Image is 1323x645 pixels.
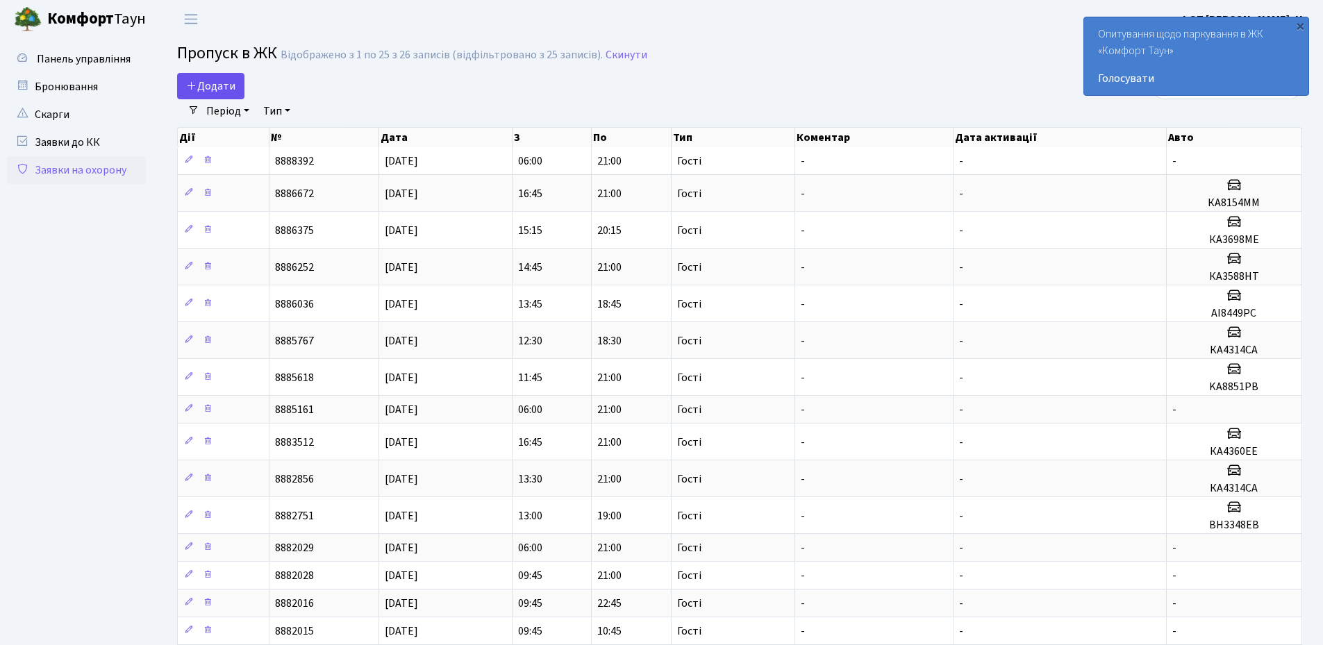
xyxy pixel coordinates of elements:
[258,99,296,123] a: Тип
[959,540,963,555] span: -
[518,333,542,349] span: 12:30
[959,402,963,417] span: -
[14,6,42,33] img: logo.png
[385,260,418,275] span: [DATE]
[959,333,963,349] span: -
[37,51,131,67] span: Панель управління
[1172,540,1176,555] span: -
[597,402,622,417] span: 21:00
[1172,307,1296,320] h5: АІ8449РС
[597,471,622,487] span: 21:00
[597,596,622,611] span: 22:45
[959,435,963,450] span: -
[275,153,314,169] span: 8888392
[385,435,418,450] span: [DATE]
[801,333,805,349] span: -
[518,508,542,523] span: 13:00
[518,568,542,583] span: 09:45
[677,372,701,383] span: Гості
[597,333,622,349] span: 18:30
[597,508,622,523] span: 19:00
[1172,153,1176,169] span: -
[959,223,963,238] span: -
[597,435,622,450] span: 21:00
[1167,128,1302,147] th: Авто
[801,471,805,487] span: -
[677,474,701,485] span: Гості
[597,370,622,385] span: 21:00
[959,296,963,312] span: -
[1293,19,1307,33] div: ×
[275,186,314,201] span: 8886672
[1172,380,1296,394] h5: KA8851PB
[275,623,314,639] span: 8882015
[385,153,418,169] span: [DATE]
[385,596,418,611] span: [DATE]
[959,623,963,639] span: -
[801,296,805,312] span: -
[1172,482,1296,495] h5: КА4314СА
[606,49,647,62] a: Скинути
[959,508,963,523] span: -
[801,260,805,275] span: -
[518,186,542,201] span: 16:45
[597,186,622,201] span: 21:00
[385,370,418,385] span: [DATE]
[513,128,592,147] th: З
[801,596,805,611] span: -
[677,225,701,236] span: Гості
[275,508,314,523] span: 8882751
[47,8,146,31] span: Таун
[677,404,701,415] span: Гості
[597,540,622,555] span: 21:00
[379,128,513,147] th: Дата
[801,508,805,523] span: -
[677,598,701,609] span: Гості
[677,570,701,581] span: Гості
[592,128,671,147] th: По
[801,153,805,169] span: -
[518,435,542,450] span: 16:45
[275,540,314,555] span: 8882029
[518,402,542,417] span: 06:00
[959,568,963,583] span: -
[1084,17,1308,95] div: Опитування щодо паркування в ЖК «Комфорт Таун»
[597,568,622,583] span: 21:00
[385,296,418,312] span: [DATE]
[801,623,805,639] span: -
[518,296,542,312] span: 13:45
[186,78,235,94] span: Додати
[385,540,418,555] span: [DATE]
[959,471,963,487] span: -
[597,223,622,238] span: 20:15
[518,471,542,487] span: 13:30
[275,223,314,238] span: 8886375
[275,333,314,349] span: 8885767
[677,188,701,199] span: Гості
[801,540,805,555] span: -
[801,435,805,450] span: -
[959,260,963,275] span: -
[801,402,805,417] span: -
[801,223,805,238] span: -
[795,128,954,147] th: Коментар
[1098,70,1295,87] a: Голосувати
[597,623,622,639] span: 10:45
[174,8,208,31] button: Переключити навігацію
[275,471,314,487] span: 8882856
[385,471,418,487] span: [DATE]
[385,223,418,238] span: [DATE]
[1172,445,1296,458] h5: КА4360ЕЕ
[1172,270,1296,283] h5: КА3588НТ
[385,186,418,201] span: [DATE]
[597,260,622,275] span: 21:00
[1172,344,1296,357] h5: КА4314СА
[518,370,542,385] span: 11:45
[7,73,146,101] a: Бронювання
[178,128,269,147] th: Дії
[275,260,314,275] span: 8886252
[1172,623,1176,639] span: -
[177,41,277,65] span: Пропуск в ЖК
[385,402,418,417] span: [DATE]
[1172,196,1296,210] h5: КА8154ММ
